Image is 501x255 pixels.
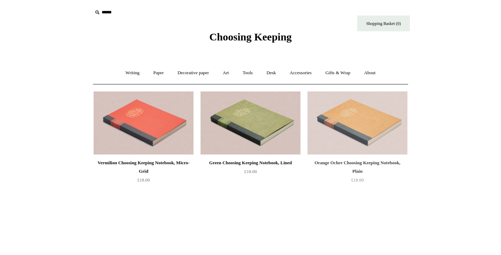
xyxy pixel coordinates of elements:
[94,188,194,251] a: Hardback "Composition Ledger" Notebook, Bright Yellow Spine Hardback "Composition Ledger" Noteboo...
[147,64,170,82] a: Paper
[171,64,215,82] a: Decorative paper
[201,91,300,155] a: Green Choosing Keeping Notebook, Lined Green Choosing Keeping Notebook, Lined
[307,91,407,155] a: Orange Ochre Choosing Keeping Notebook, Plain Orange Ochre Choosing Keeping Notebook, Plain
[94,188,194,251] img: Hardback "Composition Ledger" Notebook, Bright Yellow Spine
[94,159,194,187] a: Vermilion Choosing Keeping Notebook, Micro-Grid £18.00
[236,64,259,82] a: Tools
[201,159,300,187] a: Green Choosing Keeping Notebook, Lined £18.00
[284,64,318,82] a: Accessories
[358,64,382,82] a: About
[307,159,407,187] a: Orange Ochre Choosing Keeping Notebook, Plain £18.00
[209,37,292,42] a: Choosing Keeping
[201,91,300,155] img: Green Choosing Keeping Notebook, Lined
[357,15,410,31] a: Shopping Basket (0)
[319,64,357,82] a: Gifts & Wrap
[260,64,283,82] a: Desk
[119,64,146,82] a: Writing
[216,64,235,82] a: Art
[307,188,407,251] a: Hardback "Composition Ledger" Notebook, Red Spine Hardback "Composition Ledger" Notebook, Red Spi...
[329,239,386,251] span: Temporarily Out of Stock
[307,188,407,251] img: Hardback "Composition Ledger" Notebook, Red Spine
[137,177,150,183] span: £18.00
[94,91,194,155] img: Vermilion Choosing Keeping Notebook, Micro-Grid
[309,159,406,176] div: Orange Ochre Choosing Keeping Notebook, Plain
[244,169,257,174] span: £18.00
[94,91,194,155] a: Vermilion Choosing Keeping Notebook, Micro-Grid Vermilion Choosing Keeping Notebook, Micro-Grid
[95,159,192,176] div: Vermilion Choosing Keeping Notebook, Micro-Grid
[209,31,292,43] span: Choosing Keeping
[351,177,364,183] span: £18.00
[202,159,299,167] div: Green Choosing Keeping Notebook, Lined
[307,91,407,155] img: Orange Ochre Choosing Keeping Notebook, Plain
